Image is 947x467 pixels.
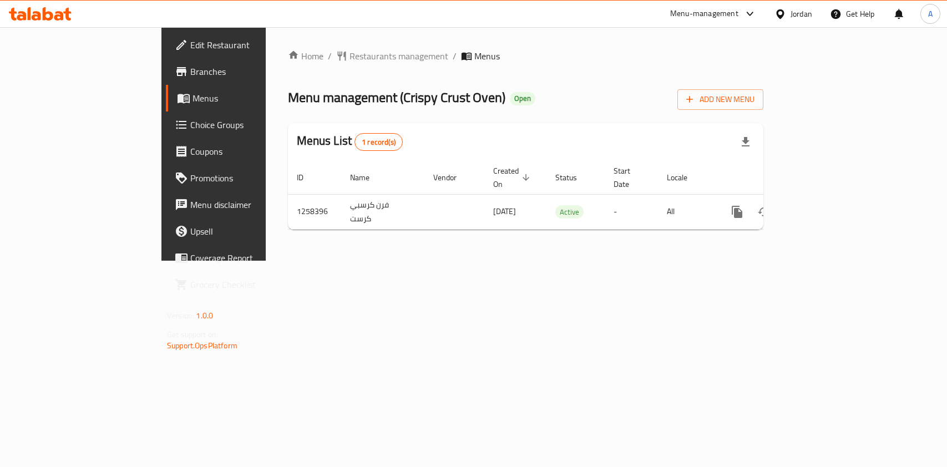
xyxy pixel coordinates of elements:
span: Menus [474,49,500,63]
a: Menus [166,85,320,111]
span: Created On [493,164,533,191]
td: فرن كرسبي كرست [341,194,424,229]
nav: breadcrumb [288,49,763,63]
li: / [453,49,457,63]
a: Choice Groups [166,111,320,138]
div: Active [555,205,584,219]
span: Menu management ( Crispy Crust Oven ) [288,85,505,110]
span: Name [350,171,384,184]
span: Branches [190,65,311,78]
span: ID [297,171,318,184]
div: Open [510,92,535,105]
span: Menu disclaimer [190,198,311,211]
span: Add New Menu [686,93,754,106]
a: Support.OpsPlatform [167,338,237,353]
span: Version: [167,308,194,323]
span: Vendor [433,171,471,184]
span: Get support on: [167,327,218,342]
span: A [928,8,933,20]
a: Edit Restaurant [166,32,320,58]
span: Locale [667,171,702,184]
a: Upsell [166,218,320,245]
a: Menu disclaimer [166,191,320,218]
span: Active [555,206,584,219]
td: All [658,194,715,229]
span: Start Date [614,164,645,191]
span: Grocery Checklist [190,278,311,291]
a: Restaurants management [336,49,448,63]
button: Change Status [751,199,777,225]
div: Total records count [355,133,403,151]
span: Status [555,171,591,184]
button: more [724,199,751,225]
th: Actions [715,161,839,195]
span: [DATE] [493,204,516,219]
a: Branches [166,58,320,85]
span: 1 record(s) [355,137,402,148]
span: Upsell [190,225,311,238]
div: Menu-management [670,7,738,21]
a: Coverage Report [166,245,320,271]
table: enhanced table [288,161,839,230]
td: - [605,194,658,229]
a: Coupons [166,138,320,165]
div: Export file [732,129,759,155]
div: Jordan [791,8,812,20]
h2: Menus List [297,133,403,151]
button: Add New Menu [677,89,763,110]
a: Promotions [166,165,320,191]
li: / [328,49,332,63]
span: Restaurants management [350,49,448,63]
span: Menus [193,92,311,105]
span: Choice Groups [190,118,311,131]
span: Edit Restaurant [190,38,311,52]
span: 1.0.0 [196,308,213,323]
span: Coverage Report [190,251,311,265]
span: Promotions [190,171,311,185]
a: Grocery Checklist [166,271,320,298]
span: Open [510,94,535,103]
span: Coupons [190,145,311,158]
